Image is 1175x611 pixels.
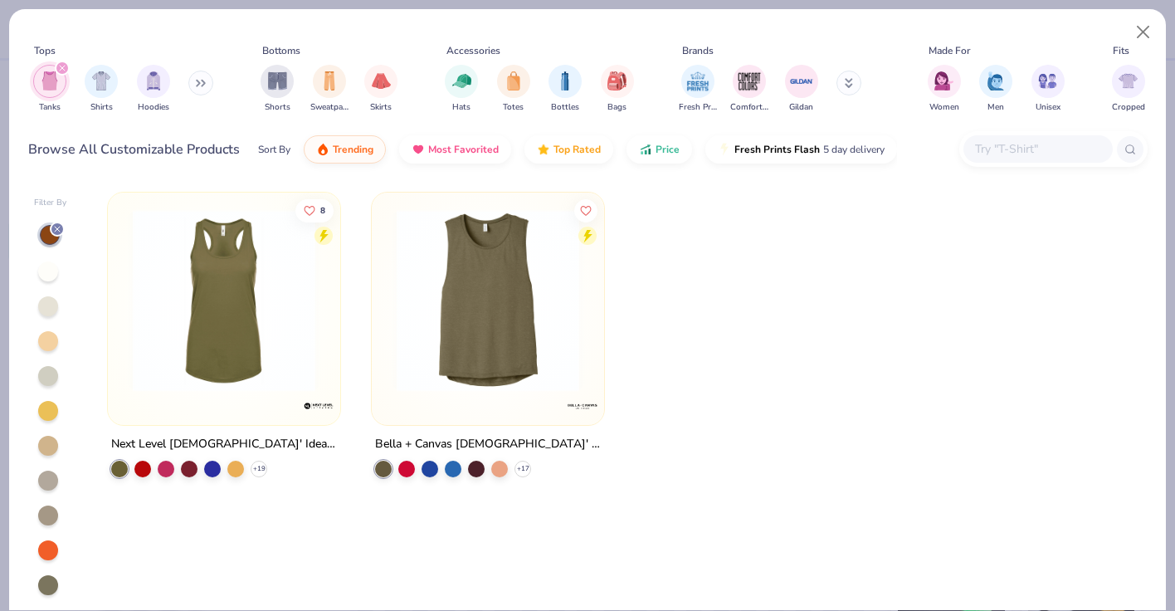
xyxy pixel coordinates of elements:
[333,143,373,156] span: Trending
[446,43,500,58] div: Accessories
[399,135,511,164] button: Most Favorited
[1031,65,1065,114] button: filter button
[656,143,680,156] span: Price
[28,139,240,159] div: Browse All Customizable Products
[548,65,582,114] div: filter for Bottles
[1113,43,1129,58] div: Fits
[320,71,339,90] img: Sweatpants Image
[321,206,326,214] span: 8
[304,135,386,164] button: Trending
[261,65,294,114] button: filter button
[137,65,170,114] button: filter button
[553,143,601,156] span: Top Rated
[85,65,118,114] button: filter button
[607,71,626,90] img: Bags Image
[111,434,337,455] div: Next Level [DEMOGRAPHIC_DATA]' Ideal Racerback Tank
[679,65,717,114] div: filter for Fresh Prints
[452,71,471,90] img: Hats Image
[789,101,813,114] span: Gildan
[34,197,67,209] div: Filter By
[1038,71,1057,90] img: Unisex Image
[823,140,885,159] span: 5 day delivery
[685,69,710,94] img: Fresh Prints Image
[730,101,768,114] span: Comfort Colors
[412,143,425,156] img: most_fav.gif
[737,69,762,94] img: Comfort Colors Image
[929,101,959,114] span: Women
[33,65,66,114] div: filter for Tanks
[310,65,349,114] button: filter button
[607,101,627,114] span: Bags
[497,65,530,114] button: filter button
[682,43,714,58] div: Brands
[364,65,397,114] button: filter button
[556,71,574,90] img: Bottles Image
[679,65,717,114] button: filter button
[705,135,897,164] button: Fresh Prints Flash5 day delivery
[85,65,118,114] div: filter for Shirts
[41,71,59,90] img: Tanks Image
[601,65,634,114] div: filter for Bags
[370,101,392,114] span: Skirts
[1112,65,1145,114] div: filter for Cropped
[144,71,163,90] img: Hoodies Image
[310,65,349,114] div: filter for Sweatpants
[505,71,523,90] img: Totes Image
[33,65,66,114] button: filter button
[253,464,266,474] span: + 19
[1112,101,1145,114] span: Cropped
[1036,101,1060,114] span: Unisex
[730,65,768,114] div: filter for Comfort Colors
[503,101,524,114] span: Totes
[785,65,818,114] button: filter button
[718,143,731,156] img: flash.gif
[258,142,290,157] div: Sort By
[1031,65,1065,114] div: filter for Unisex
[730,65,768,114] button: filter button
[524,135,613,164] button: Top Rated
[90,101,113,114] span: Shirts
[987,101,1004,114] span: Men
[497,65,530,114] div: filter for Totes
[517,464,529,474] span: + 17
[934,71,953,90] img: Women Image
[929,43,970,58] div: Made For
[302,389,335,423] img: Next Level Apparel logo
[445,65,478,114] div: filter for Hats
[979,65,1012,114] div: filter for Men
[537,143,550,156] img: TopRated.gif
[973,139,1101,159] input: Try "T-Shirt"
[987,71,1005,90] img: Men Image
[1128,17,1159,48] button: Close
[316,143,329,156] img: trending.gif
[124,209,324,392] img: 3870c939-75b1-404b-805d-1ce69a918982
[372,71,391,90] img: Skirts Image
[92,71,111,90] img: Shirts Image
[445,65,478,114] button: filter button
[138,101,169,114] span: Hoodies
[587,209,787,392] img: 5c33ba3b-9a15-4c43-8aff-f9861cede637
[262,43,300,58] div: Bottoms
[39,101,61,114] span: Tanks
[364,65,397,114] div: filter for Skirts
[574,198,597,222] button: Like
[789,69,814,94] img: Gildan Image
[268,71,287,90] img: Shorts Image
[310,101,349,114] span: Sweatpants
[551,101,579,114] span: Bottles
[928,65,961,114] div: filter for Women
[388,209,587,392] img: 4c7d7f86-6194-4b91-8ff9-4a9d27c670bd
[979,65,1012,114] button: filter button
[452,101,470,114] span: Hats
[566,389,599,423] img: Bella + Canvas logo
[296,198,334,222] button: Like
[785,65,818,114] div: filter for Gildan
[265,101,290,114] span: Shorts
[1119,71,1138,90] img: Cropped Image
[1112,65,1145,114] button: filter button
[548,65,582,114] button: filter button
[34,43,56,58] div: Tops
[428,143,499,156] span: Most Favorited
[375,434,601,455] div: Bella + Canvas [DEMOGRAPHIC_DATA]' Flowy Scoop Muscle Tank
[679,101,717,114] span: Fresh Prints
